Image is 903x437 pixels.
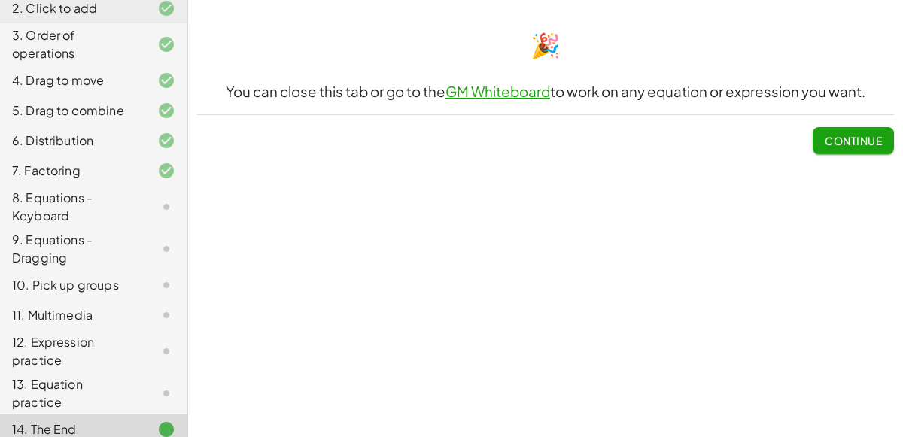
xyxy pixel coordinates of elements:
i: Task finished and correct. [157,102,175,120]
div: 4. Drag to move [12,71,133,90]
span: Continue [825,134,882,147]
i: Task not started. [157,342,175,360]
div: 9. Equations - Dragging [12,231,133,267]
i: Task not started. [157,384,175,402]
div: 8. Equations - Keyboard [12,189,133,225]
i: Task not started. [157,240,175,258]
i: Task finished and correct. [157,35,175,53]
button: Continue [813,127,894,154]
div: 13. Equation practice [12,375,133,411]
i: Task not started. [157,198,175,216]
i: Task not started. [157,306,175,324]
div: 12. Expression practice [12,333,133,369]
i: Task finished and correct. [157,132,175,150]
i: Task finished and correct. [157,162,175,180]
div: 11. Multimedia [12,306,133,324]
span: 🎉 [531,29,561,59]
a: GM Whiteboard [445,83,550,100]
div: 5. Drag to combine [12,102,133,120]
i: Task not started. [157,276,175,294]
i: Task finished and correct. [157,71,175,90]
div: 7. Factoring [12,162,133,180]
div: 6. Distribution [12,132,133,150]
div: 10. Pick up groups [12,276,133,294]
div: 3. Order of operations [12,26,133,62]
h3: You can close this tab or go to the to work on any equation or expression you want. [197,82,894,102]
